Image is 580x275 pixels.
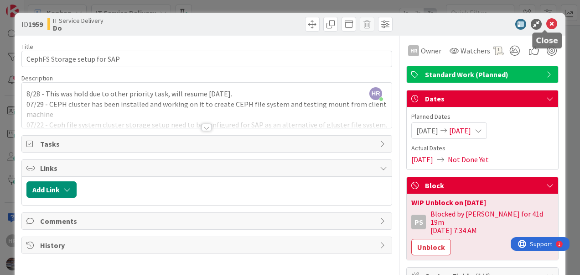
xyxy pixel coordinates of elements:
span: History [40,240,375,251]
span: [DATE] [449,125,471,136]
div: Blocked by [PERSON_NAME] for 41d 19m [DATE] 7:34 AM [430,210,554,234]
span: Planned Dates [411,112,554,122]
span: [DATE] [416,125,438,136]
input: type card name here... [21,51,392,67]
span: Tasks [40,138,375,149]
span: [DATE] [411,154,433,165]
b: Do [53,24,104,32]
span: Watchers [461,45,490,56]
span: Block [425,180,542,191]
span: HR [369,87,382,100]
span: Comments [40,216,375,227]
span: Not Done Yet [448,154,489,165]
h5: Close [536,36,558,45]
button: Add Link [26,181,77,198]
div: WIP Unblock on [DATE] [411,199,554,206]
div: 1 [47,4,50,11]
b: 1959 [28,20,43,29]
span: ID [21,19,43,30]
button: Unblock [411,239,451,255]
span: Actual Dates [411,143,554,153]
p: 8/28 - This was hold due to other priority task, will resume [DATE]. [26,89,387,99]
span: Standard Work (Planned) [425,69,542,80]
span: Dates [425,93,542,104]
label: Title [21,42,33,51]
p: 07/29 - CEPH cluster has been installed and working on it to create CEPH file system and testing ... [26,99,387,120]
span: Support [19,1,41,12]
span: Owner [421,45,441,56]
span: IT Service Delivery [53,17,104,24]
span: Description [21,74,53,82]
div: PS [411,215,426,229]
div: HR [408,45,419,56]
span: Links [40,163,375,174]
